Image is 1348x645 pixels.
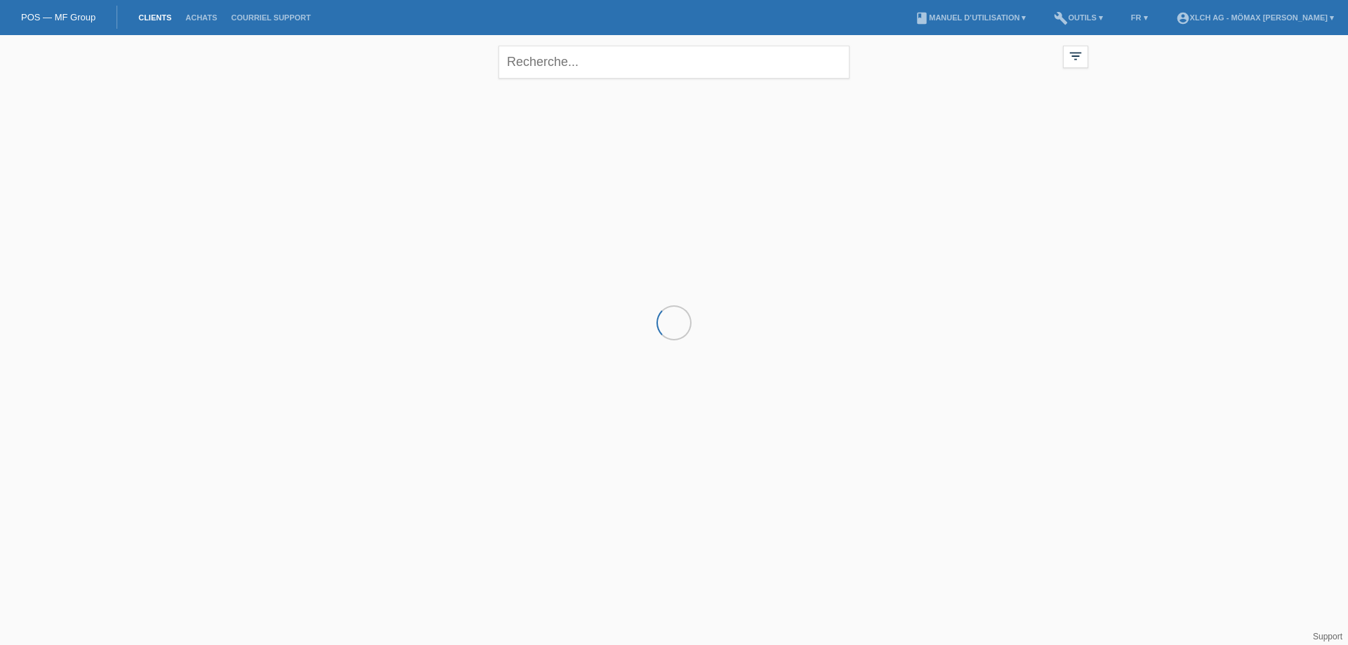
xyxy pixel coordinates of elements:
a: Achats [178,13,224,22]
i: account_circle [1176,11,1190,25]
a: Clients [131,13,178,22]
input: Recherche... [498,46,850,79]
i: book [915,11,929,25]
a: buildOutils ▾ [1047,13,1109,22]
a: FR ▾ [1124,13,1155,22]
a: account_circleXLCH AG - Mömax [PERSON_NAME] ▾ [1169,13,1341,22]
a: Courriel Support [224,13,317,22]
i: build [1054,11,1068,25]
a: POS — MF Group [21,12,95,22]
a: Support [1313,632,1342,641]
i: filter_list [1068,48,1083,64]
a: bookManuel d’utilisation ▾ [908,13,1033,22]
